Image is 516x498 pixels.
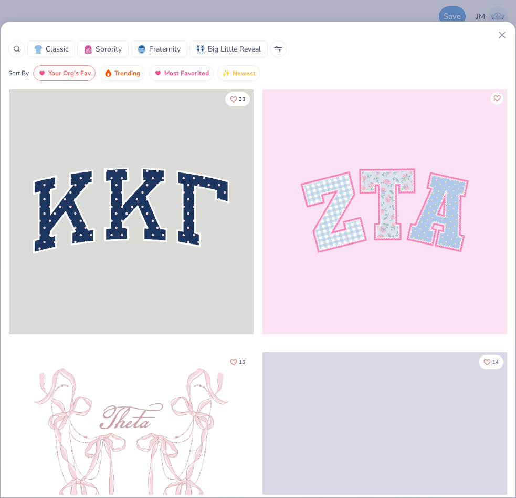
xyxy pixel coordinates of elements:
[46,44,68,55] span: Classic
[38,69,46,77] img: most_fav.gif
[84,45,92,54] img: Sorority
[233,67,256,79] span: Newest
[34,45,43,54] img: Classic
[239,97,245,102] span: 33
[479,355,503,369] button: Like
[225,355,250,369] button: Like
[131,40,187,57] button: FraternityFraternity
[196,45,205,54] img: Big Little Reveal
[33,65,96,81] button: Your Org's Fav
[77,40,129,57] button: SororitySorority
[114,67,140,79] span: Trending
[149,44,181,55] span: Fraternity
[492,360,499,365] span: 14
[164,67,209,79] span: Most Favorited
[217,65,260,81] button: Newest
[27,40,75,57] button: ClassicClassic
[222,69,230,77] img: newest.gif
[149,65,214,81] button: Most Favorited
[96,44,122,55] span: Sorority
[239,360,245,365] span: 15
[104,69,112,77] img: trending.gif
[225,92,250,106] button: Like
[270,40,287,57] button: Sort Popup Button
[189,40,268,57] button: Big Little RevealBig Little Reveal
[8,68,29,78] div: Sort By
[208,44,261,55] span: Big Little Reveal
[491,92,503,105] button: Like
[48,67,91,79] span: Your Org's Fav
[154,69,162,77] img: most_fav.gif
[99,65,145,81] button: Trending
[138,45,146,54] img: Fraternity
